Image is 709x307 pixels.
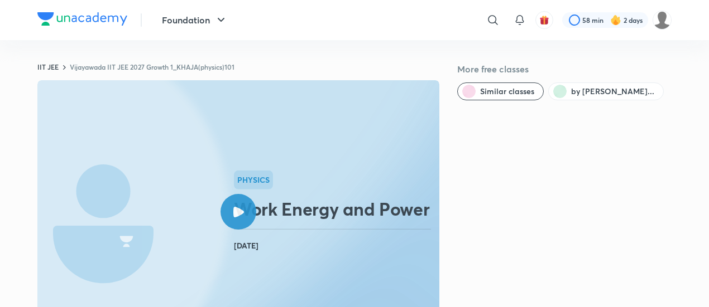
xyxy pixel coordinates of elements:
[480,86,534,97] span: Similar classes
[37,12,127,28] a: Company Logo
[610,14,621,26] img: streak
[234,238,435,253] h4: [DATE]
[457,82,544,100] button: Similar classes
[234,198,435,220] h2: Work Energy and Power
[155,9,234,31] button: Foundation
[571,86,654,97] span: by Shaik Khajarahmatulla
[37,12,127,26] img: Company Logo
[457,62,672,76] h5: More free classes
[548,82,664,100] button: by Shaik Khajarahmatulla
[70,62,234,71] a: Vijayawada IIT JEE 2027 Growth 1_KHAJA(physics)101
[535,11,553,29] button: avatar
[37,62,59,71] a: IIT JEE
[653,11,672,30] img: Rounak Sharma
[539,15,549,25] img: avatar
